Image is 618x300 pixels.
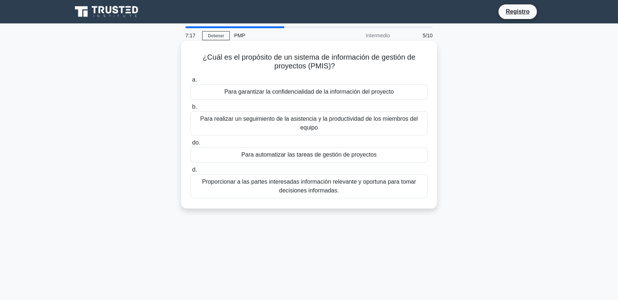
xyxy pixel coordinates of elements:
[366,33,390,38] font: Intermedio
[208,33,224,38] font: Detener
[202,179,416,194] font: Proporcionar a las partes interesadas información relevante y oportuna para tomar decisiones info...
[241,151,377,158] font: Para automatizar las tareas de gestión de proyectos
[234,33,245,38] font: PMP
[203,53,415,70] font: ¿Cuál es el propósito de un sistema de información de gestión de proyectos (PMIS)?
[506,8,530,15] font: Registro
[200,116,418,131] font: Para realizar un seguimiento de la asistencia y la productividad de los miembros del equipo
[202,31,230,40] a: Detener
[192,76,197,83] font: a.
[185,33,195,38] font: 7:17
[192,166,197,173] font: d.
[192,139,200,146] font: do.
[192,104,197,110] font: b.
[501,7,534,16] a: Registro
[423,33,433,38] font: 5/10
[224,89,393,95] font: Para garantizar la confidencialidad de la información del proyecto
